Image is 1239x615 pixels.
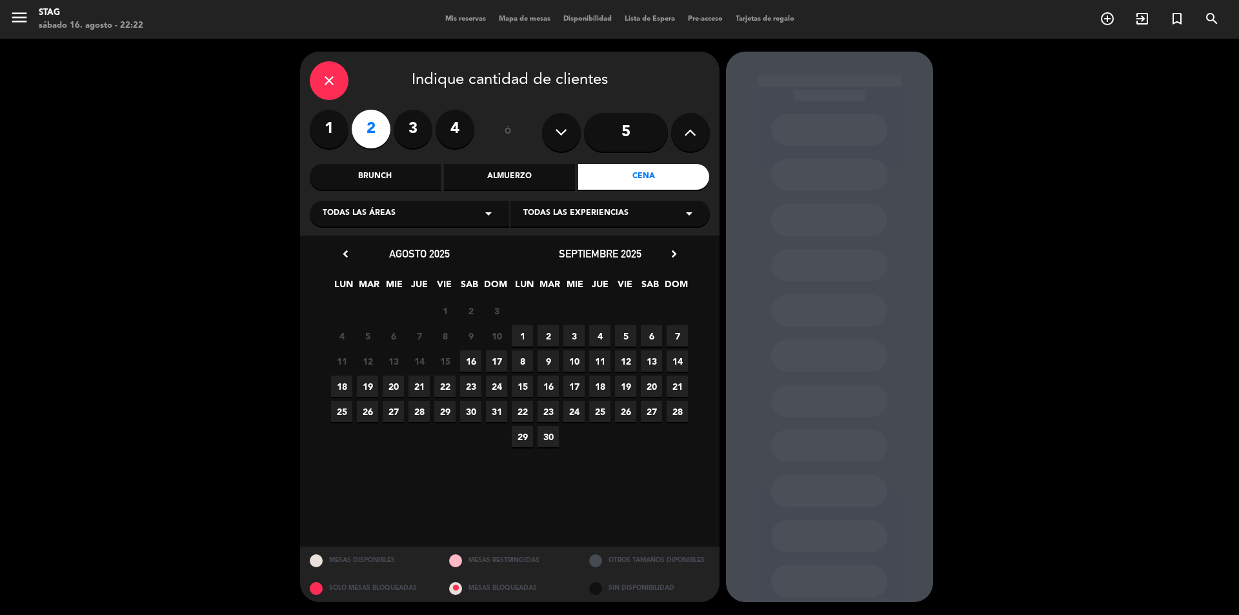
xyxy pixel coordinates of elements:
span: 17 [563,376,585,397]
span: 24 [486,376,507,397]
span: 9 [460,325,481,347]
span: 8 [434,325,456,347]
span: 2 [460,300,481,321]
span: 30 [538,426,559,447]
div: sábado 16. agosto - 22:22 [39,19,143,32]
div: MESAS DISPONIBLES [300,547,440,574]
i: menu [10,8,29,27]
span: JUE [408,277,430,298]
span: agosto 2025 [389,247,450,260]
span: 29 [512,426,533,447]
i: arrow_drop_down [681,206,697,221]
span: VIE [614,277,636,298]
span: 13 [641,350,662,372]
span: 4 [589,325,610,347]
div: Indique cantidad de clientes [310,61,710,100]
span: MIE [564,277,585,298]
i: exit_to_app [1134,11,1150,26]
span: JUE [589,277,610,298]
span: 15 [512,376,533,397]
div: ó [487,110,529,155]
span: VIE [434,277,455,298]
div: STAG [39,6,143,19]
span: 2 [538,325,559,347]
i: add_circle_outline [1100,11,1115,26]
span: 3 [486,300,507,321]
span: 30 [460,401,481,422]
i: arrow_drop_down [481,206,496,221]
span: SAB [640,277,661,298]
div: MESAS RESTRINGIDAS [439,547,579,574]
span: 24 [563,401,585,422]
div: Almuerzo [444,164,575,190]
span: 27 [383,401,404,422]
span: Disponibilidad [557,15,618,23]
span: 13 [383,350,404,372]
span: SAB [459,277,480,298]
span: 12 [357,350,378,372]
span: 10 [563,350,585,372]
span: 22 [512,401,533,422]
span: DOM [665,277,686,298]
span: 7 [667,325,688,347]
span: 1 [512,325,533,347]
span: 22 [434,376,456,397]
span: 20 [383,376,404,397]
span: 28 [667,401,688,422]
span: 18 [331,376,352,397]
span: septiembre 2025 [559,247,641,260]
span: 7 [408,325,430,347]
label: 1 [310,110,348,148]
i: search [1204,11,1220,26]
span: 19 [357,376,378,397]
span: 12 [615,350,636,372]
i: chevron_left [339,247,352,261]
label: 4 [436,110,474,148]
span: 21 [408,376,430,397]
span: 29 [434,401,456,422]
div: Brunch [310,164,441,190]
span: 6 [383,325,404,347]
span: 11 [589,350,610,372]
span: Tarjetas de regalo [729,15,801,23]
span: 5 [615,325,636,347]
span: MAR [539,277,560,298]
label: 3 [394,110,432,148]
span: MIE [383,277,405,298]
div: SIN DISPONIBILIDAD [579,574,720,602]
span: 25 [589,401,610,422]
span: 19 [615,376,636,397]
span: 3 [563,325,585,347]
span: 25 [331,401,352,422]
span: 14 [667,350,688,372]
div: SOLO MESAS BLOQUEADAS [300,574,440,602]
span: 17 [486,350,507,372]
span: 14 [408,350,430,372]
span: 23 [538,401,559,422]
span: 5 [357,325,378,347]
span: Lista de Espera [618,15,681,23]
span: 4 [331,325,352,347]
span: 16 [460,350,481,372]
div: OTROS TAMAÑOS DIPONIBLES [579,547,720,574]
span: 23 [460,376,481,397]
span: DOM [484,277,505,298]
div: Cena [578,164,709,190]
span: 6 [641,325,662,347]
i: chevron_right [667,247,681,261]
span: 20 [641,376,662,397]
span: 1 [434,300,456,321]
span: Todas las áreas [323,207,396,220]
span: 16 [538,376,559,397]
span: MAR [358,277,379,298]
i: turned_in_not [1169,11,1185,26]
div: MESAS BLOQUEADAS [439,574,579,602]
span: 21 [667,376,688,397]
span: 18 [589,376,610,397]
span: Todas las experiencias [523,207,629,220]
span: 11 [331,350,352,372]
i: close [321,73,337,88]
span: 27 [641,401,662,422]
span: 8 [512,350,533,372]
span: Mis reservas [439,15,492,23]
